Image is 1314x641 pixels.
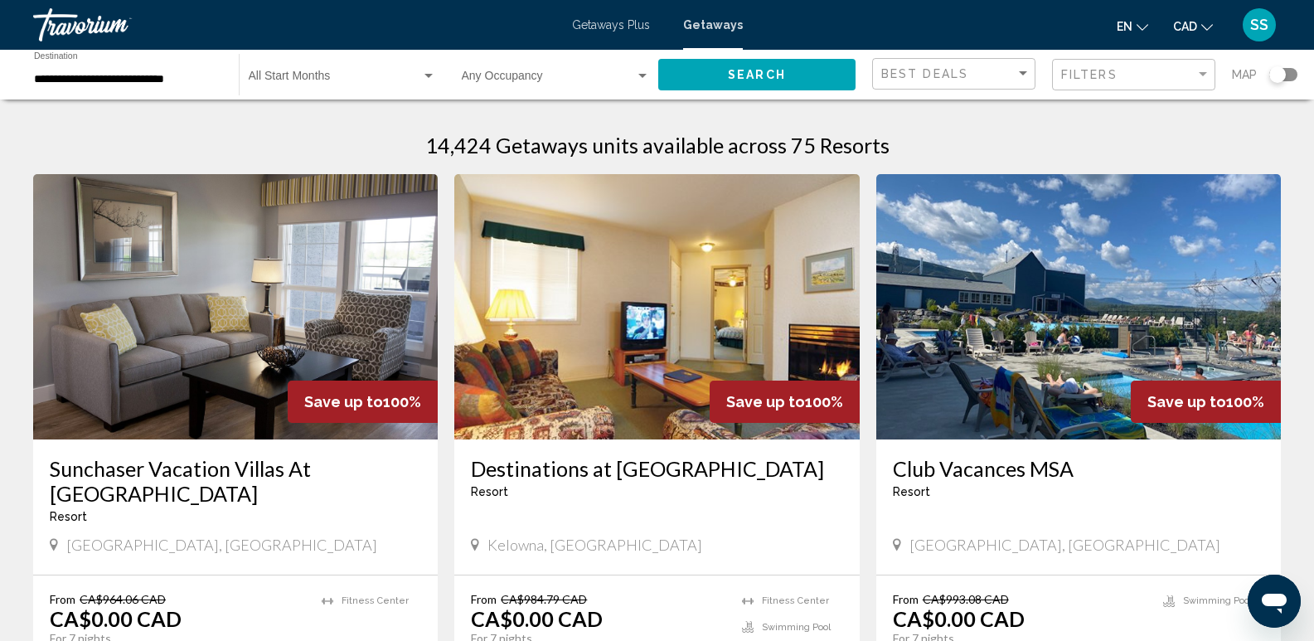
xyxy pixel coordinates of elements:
[893,606,1025,631] p: CA$0.00 CAD
[710,381,860,423] div: 100%
[425,133,890,158] h1: 14,424 Getaways units available across 75 Resorts
[288,381,438,423] div: 100%
[471,592,497,606] span: From
[50,456,421,506] a: Sunchaser Vacation Villas At [GEOGRAPHIC_DATA]
[1173,14,1213,38] button: Change currency
[762,595,829,606] span: Fitness Center
[881,67,1030,81] mat-select: Sort by
[1117,20,1132,33] span: en
[658,59,856,90] button: Search
[1250,17,1268,33] span: SS
[683,18,743,32] a: Getaways
[893,485,930,498] span: Resort
[471,456,842,481] a: Destinations at [GEOGRAPHIC_DATA]
[1052,58,1215,92] button: Filter
[50,592,75,606] span: From
[1131,381,1281,423] div: 100%
[471,606,603,631] p: CA$0.00 CAD
[471,485,508,498] span: Resort
[1147,393,1226,410] span: Save up to
[1061,68,1118,81] span: Filters
[881,67,968,80] span: Best Deals
[50,606,182,631] p: CA$0.00 CAD
[762,622,831,633] span: Swimming Pool
[342,595,409,606] span: Fitness Center
[66,536,377,554] span: [GEOGRAPHIC_DATA], [GEOGRAPHIC_DATA]
[33,174,438,439] img: C521I01X.jpg
[1173,20,1197,33] span: CAD
[726,393,805,410] span: Save up to
[1238,7,1281,42] button: User Menu
[501,592,587,606] span: CA$984.79 CAD
[454,174,859,439] img: 6849I01L.jpg
[33,8,555,41] a: Travorium
[1232,63,1257,86] span: Map
[80,592,166,606] span: CA$964.06 CAD
[923,592,1009,606] span: CA$993.08 CAD
[893,456,1264,481] a: Club Vacances MSA
[909,536,1220,554] span: [GEOGRAPHIC_DATA], [GEOGRAPHIC_DATA]
[304,393,383,410] span: Save up to
[1183,595,1252,606] span: Swimming Pool
[728,69,786,82] span: Search
[893,592,919,606] span: From
[572,18,650,32] a: Getaways Plus
[1248,575,1301,628] iframe: Button to launch messaging window
[50,510,87,523] span: Resort
[876,174,1281,439] img: 2621O01X.jpg
[487,536,702,554] span: Kelowna, [GEOGRAPHIC_DATA]
[1117,14,1148,38] button: Change language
